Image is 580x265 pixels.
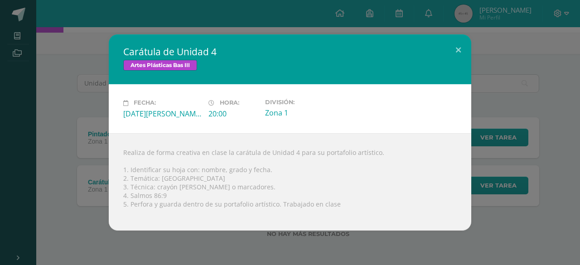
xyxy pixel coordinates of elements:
[265,108,343,118] div: Zona 1
[445,34,471,65] button: Close (Esc)
[208,109,258,119] div: 20:00
[220,100,239,106] span: Hora:
[123,60,197,71] span: Artes Plásticas Bas III
[109,133,471,231] div: Realiza de forma creativa en clase la carátula de Unidad 4 para su portafolio artístico. 1. Ident...
[265,99,343,106] label: División:
[134,100,156,106] span: Fecha:
[123,45,457,58] h2: Carátula de Unidad 4
[123,109,201,119] div: [DATE][PERSON_NAME]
